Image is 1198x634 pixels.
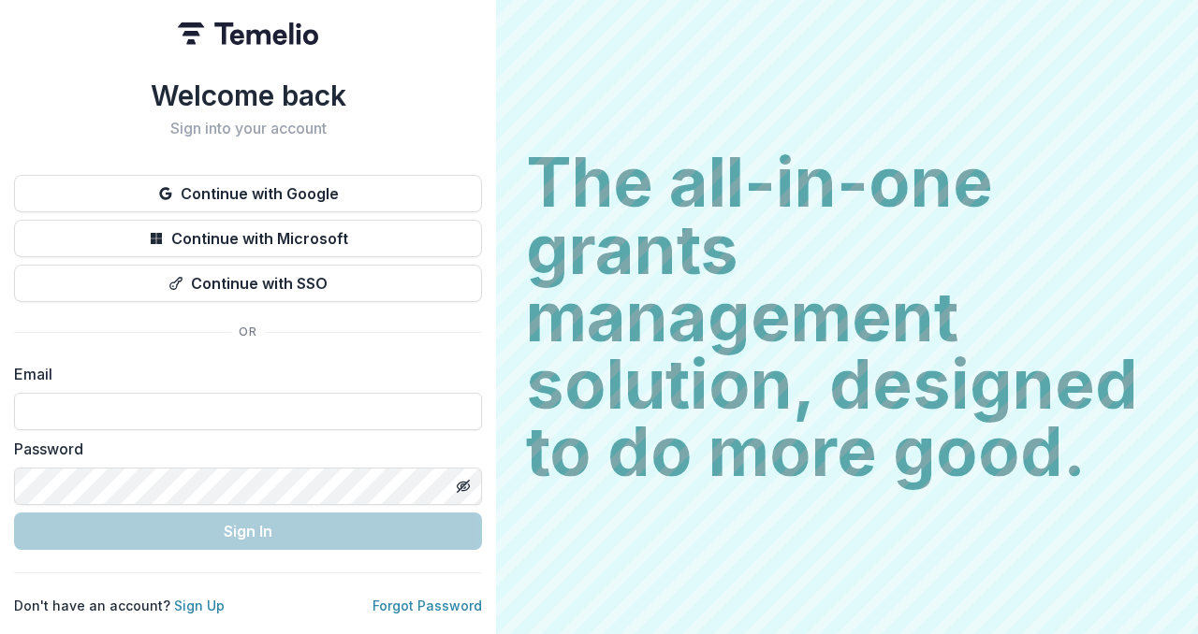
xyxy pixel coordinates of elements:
[448,471,478,501] button: Toggle password visibility
[14,175,482,212] button: Continue with Google
[178,22,318,45] img: Temelio
[14,512,482,550] button: Sign In
[14,438,471,460] label: Password
[14,265,482,302] button: Continue with SSO
[14,363,471,385] label: Email
[14,79,482,112] h1: Welcome back
[373,598,482,613] a: Forgot Password
[174,598,225,613] a: Sign Up
[14,120,482,137] h2: Sign into your account
[14,220,482,257] button: Continue with Microsoft
[14,596,225,615] p: Don't have an account?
